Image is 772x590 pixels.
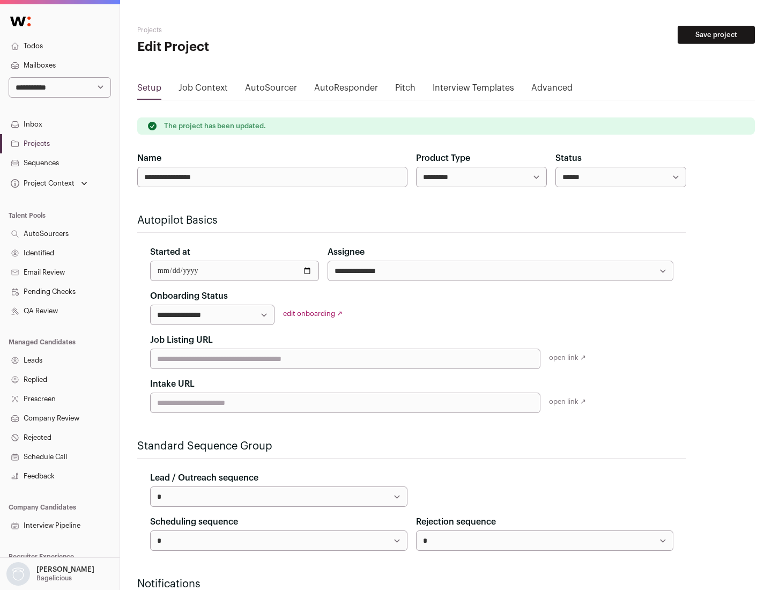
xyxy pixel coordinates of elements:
h1: Edit Project [137,39,343,56]
label: Lead / Outreach sequence [150,471,258,484]
a: Setup [137,82,161,99]
label: Product Type [416,152,470,165]
button: Open dropdown [4,562,96,586]
p: The project has been updated. [164,122,266,130]
p: [PERSON_NAME] [36,565,94,574]
div: Project Context [9,179,75,188]
label: Job Listing URL [150,334,213,346]
button: Open dropdown [9,176,90,191]
p: Bagelicious [36,574,72,582]
a: Job Context [179,82,228,99]
h2: Standard Sequence Group [137,439,686,454]
img: Wellfound [4,11,36,32]
label: Status [555,152,582,165]
img: nopic.png [6,562,30,586]
label: Onboarding Status [150,290,228,303]
label: Name [137,152,161,165]
a: Advanced [531,82,573,99]
a: AutoResponder [314,82,378,99]
label: Intake URL [150,378,195,390]
label: Started at [150,246,190,259]
h2: Projects [137,26,343,34]
h2: Autopilot Basics [137,213,686,228]
a: AutoSourcer [245,82,297,99]
label: Scheduling sequence [150,515,238,528]
label: Assignee [328,246,365,259]
a: Pitch [395,82,415,99]
button: Save project [678,26,755,44]
a: edit onboarding ↗ [283,310,343,317]
a: Interview Templates [433,82,514,99]
label: Rejection sequence [416,515,496,528]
